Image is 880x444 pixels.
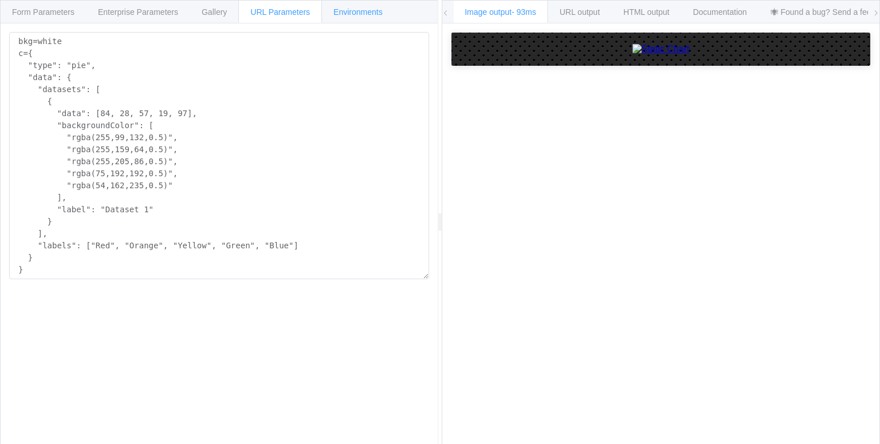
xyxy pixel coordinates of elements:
span: URL Parameters [250,7,310,17]
span: Image output [465,7,536,17]
img: Static Chart [632,44,690,54]
span: Documentation [693,7,747,17]
span: Enterprise Parameters [98,7,178,17]
span: URL output [560,7,600,17]
span: HTML output [623,7,669,17]
span: Gallery [202,7,227,17]
span: - 93ms [512,7,536,17]
span: Environments [333,7,383,17]
a: Static Chart [463,44,859,54]
span: Form Parameters [12,7,74,17]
